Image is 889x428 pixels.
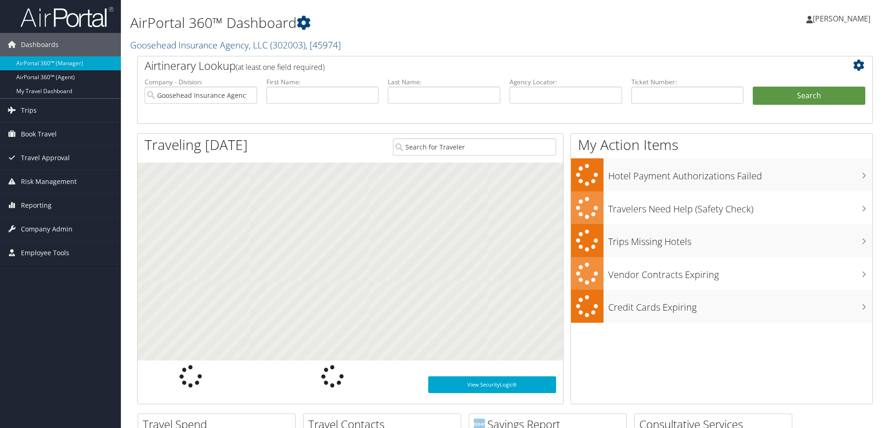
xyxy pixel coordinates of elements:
span: (at least one field required) [236,62,325,72]
span: ( 302003 ) [270,39,305,51]
h1: Traveling [DATE] [145,135,248,155]
h3: Trips Missing Hotels [608,231,872,248]
a: View SecurityLogic® [428,376,556,393]
span: Employee Tools [21,241,69,265]
span: Dashboards [21,33,59,56]
a: Goosehead Insurance Agency, LLC [130,39,341,51]
h3: Hotel Payment Authorizations Failed [608,165,872,183]
a: Trips Missing Hotels [571,224,872,257]
span: , [ 45974 ] [305,39,341,51]
span: Travel Approval [21,146,70,170]
span: Book Travel [21,122,57,146]
label: Last Name: [388,77,500,87]
span: Trips [21,99,37,122]
span: Risk Management [21,170,77,193]
h1: My Action Items [571,135,872,155]
a: [PERSON_NAME] [806,5,880,33]
h3: Credit Cards Expiring [608,296,872,314]
input: Search for Traveler [393,138,556,156]
h3: Travelers Need Help (Safety Check) [608,198,872,216]
label: Agency Locator: [510,77,622,87]
a: Vendor Contracts Expiring [571,257,872,290]
button: Search [753,87,865,105]
label: Company - Division: [145,77,257,87]
h1: AirPortal 360™ Dashboard [130,13,630,33]
h2: Airtinerary Lookup [145,58,804,74]
span: [PERSON_NAME] [813,14,870,24]
span: Company Admin [21,217,73,241]
a: Credit Cards Expiring [571,290,872,323]
img: airportal-logo.png [20,6,113,28]
label: First Name: [266,77,379,87]
h3: Vendor Contracts Expiring [608,264,872,281]
label: Ticket Number: [631,77,744,87]
span: Reporting [21,194,52,217]
a: Travelers Need Help (Safety Check) [571,191,872,224]
a: Hotel Payment Authorizations Failed [571,158,872,191]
